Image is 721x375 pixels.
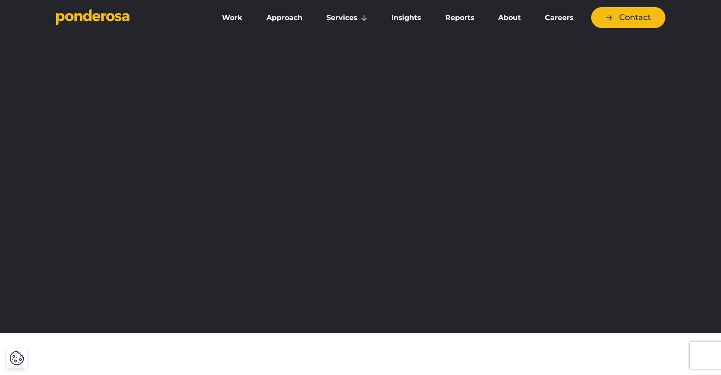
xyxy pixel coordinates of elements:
a: Reports [435,8,484,27]
a: Work [212,8,253,27]
img: Revisit consent button [9,351,24,366]
a: Careers [535,8,584,27]
button: Cookie Settings [9,351,24,366]
a: Approach [256,8,313,27]
a: Insights [381,8,431,27]
a: Contact [591,7,665,28]
a: About [488,8,531,27]
a: Services [316,8,378,27]
a: Go to homepage [56,9,198,27]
